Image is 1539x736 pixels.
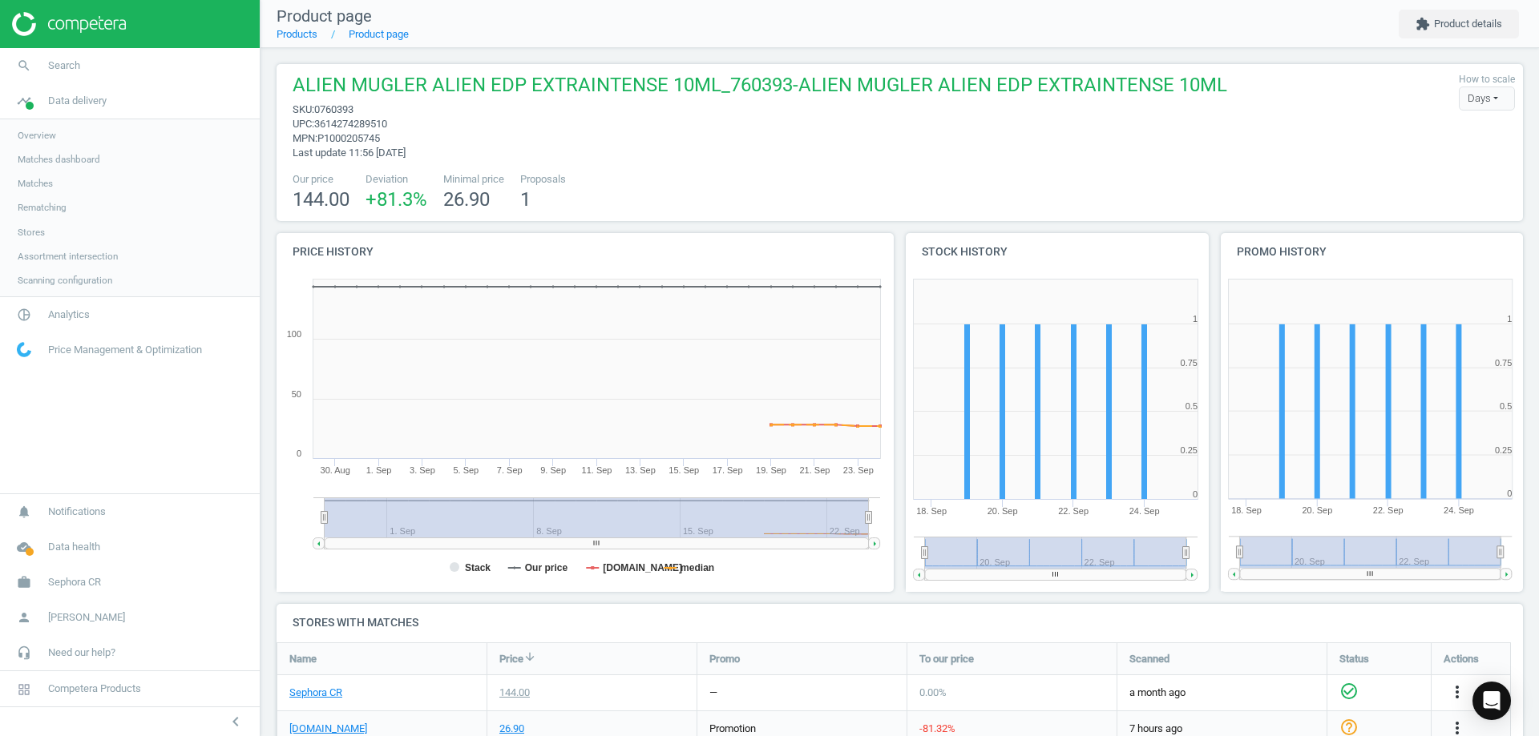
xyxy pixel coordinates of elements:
[9,497,39,527] i: notifications
[1193,489,1198,499] text: 0
[988,506,1018,516] tspan: 20. Sep
[669,465,699,475] tspan: 15. Sep
[1339,717,1359,736] i: help_outline
[1373,506,1404,516] tspan: 22. Sep
[292,389,301,399] text: 50
[1058,506,1089,516] tspan: 22. Sep
[1459,73,1515,86] label: How to scale
[48,94,107,108] span: Data delivery
[1181,445,1198,455] text: 0.25
[18,153,100,166] span: Matches dashboard
[18,250,118,263] span: Assortment intersection
[1339,681,1359,700] i: check_circle_outline
[1186,401,1198,411] text: 0.5
[48,646,115,660] span: Need our help?
[1444,651,1479,666] span: Actions
[906,233,1209,271] h4: Stock history
[916,506,947,516] tspan: 18. Sep
[681,562,714,573] tspan: median
[453,465,479,475] tspan: 5. Sep
[443,172,504,187] span: Minimal price
[919,686,947,698] span: 0.00 %
[314,118,387,130] span: 3614274289510
[540,465,566,475] tspan: 9. Sep
[226,712,245,731] i: chevron_left
[277,604,1523,641] h4: Stores with matches
[366,188,427,211] span: +81.3 %
[293,147,406,159] span: Last update 11:56 [DATE]
[293,103,314,115] span: sku :
[1448,682,1467,703] button: more_vert
[1472,682,1511,720] div: Open Intercom Messenger
[713,465,743,475] tspan: 17. Sep
[520,188,531,211] span: 1
[9,567,39,597] i: work
[277,233,894,271] h4: Price history
[48,610,125,625] span: [PERSON_NAME]
[1444,506,1474,516] tspan: 24. Sep
[1495,445,1512,455] text: 0.25
[497,465,523,475] tspan: 7. Sep
[48,575,101,589] span: Sephora CR
[18,226,45,239] span: Stores
[709,722,756,734] span: promotion
[293,188,349,211] span: 144.00
[9,532,39,562] i: cloud_done
[289,686,342,700] a: Sephora CR
[289,651,317,666] span: Name
[366,172,427,187] span: Deviation
[48,682,141,696] span: Competera Products
[48,58,80,73] span: Search
[443,188,490,211] span: 26.90
[314,103,353,115] span: 0760393
[1181,358,1198,368] text: 0.75
[1129,722,1315,736] span: 7 hours ago
[321,465,350,475] tspan: 30. Aug
[1339,651,1369,666] span: Status
[603,562,682,573] tspan: [DOMAIN_NAME]
[287,329,301,339] text: 100
[289,722,367,736] a: [DOMAIN_NAME]
[18,129,56,142] span: Overview
[18,274,112,287] span: Scanning configuration
[1507,314,1512,324] text: 1
[520,172,566,187] span: Proposals
[1416,17,1430,31] i: extension
[12,12,126,36] img: ajHJNr6hYgQAAAAASUVORK5CYII=
[366,465,392,475] tspan: 1. Sep
[919,722,955,734] span: -81.32 %
[1500,401,1512,411] text: 0.5
[293,72,1227,103] span: ALIEN MUGLER ALIEN EDP EXTRAINTENSE 10ML_760393-ALIEN MUGLER ALIEN EDP EXTRAINTENSE 10ML
[9,50,39,81] i: search
[297,448,301,458] text: 0
[48,540,100,554] span: Data health
[1507,489,1512,499] text: 0
[317,132,380,144] span: P1000205745
[625,465,656,475] tspan: 13. Sep
[277,28,317,40] a: Products
[1193,314,1198,324] text: 1
[499,686,530,700] div: 144.00
[18,201,67,214] span: Rematching
[18,177,53,190] span: Matches
[48,308,90,322] span: Analytics
[1129,651,1169,666] span: Scanned
[799,465,830,475] tspan: 21. Sep
[9,637,39,668] i: headset_mic
[277,6,372,26] span: Product page
[349,28,409,40] a: Product page
[709,686,717,700] div: —
[293,172,349,187] span: Our price
[1302,506,1332,516] tspan: 20. Sep
[293,118,314,130] span: upc :
[525,562,568,573] tspan: Our price
[410,465,435,475] tspan: 3. Sep
[523,650,536,663] i: arrow_downward
[293,132,317,144] span: mpn :
[499,651,523,666] span: Price
[1459,86,1515,111] div: Days
[1495,358,1512,368] text: 0.75
[9,300,39,330] i: pie_chart_outlined
[1231,506,1262,516] tspan: 18. Sep
[216,711,256,732] button: chevron_left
